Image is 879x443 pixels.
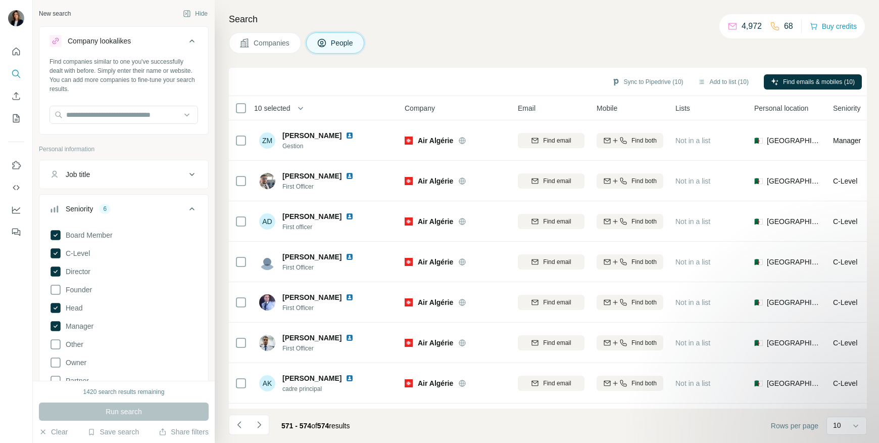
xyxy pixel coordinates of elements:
[8,156,24,174] button: Use Surfe on LinkedIn
[281,422,350,430] span: results
[767,176,821,186] span: [GEOGRAPHIC_DATA]
[282,171,341,181] span: [PERSON_NAME]
[254,38,290,48] span: Companies
[282,130,341,141] span: [PERSON_NAME]
[675,217,710,226] span: Not in a list
[405,177,413,185] img: Logo of Air Algérie
[405,103,435,113] span: Company
[675,298,710,306] span: Not in a list
[597,103,617,113] span: Mobile
[259,254,275,270] img: Avatar
[8,223,24,241] button: Feedback
[39,29,208,57] button: Company lookalikes
[631,217,657,226] span: Find both
[62,376,89,386] span: Partner
[282,142,366,151] span: Gestion
[597,295,663,310] button: Find both
[597,254,663,270] button: Find both
[8,65,24,83] button: Search
[518,133,584,148] button: Find email
[783,77,855,86] span: Find emails & mobiles (10)
[281,422,311,430] span: 571 - 574
[597,173,663,189] button: Find both
[39,9,71,18] div: New search
[810,19,857,33] button: Buy credits
[631,298,657,307] span: Find both
[346,334,354,342] img: LinkedIn logo
[50,57,198,94] div: Find companies similar to one you've successfully dealt with before. Simply enter their name or w...
[346,253,354,261] img: LinkedIn logo
[405,217,413,226] img: Logo of Air Algérie
[39,162,208,187] button: Job title
[754,136,763,146] span: 🇩🇿
[62,285,92,295] span: Founder
[39,145,209,154] p: Personal information
[8,10,24,26] img: Avatar
[605,74,691,90] button: Sync to Pipedrive (10)
[62,339,83,349] span: Other
[259,335,275,351] img: Avatar
[742,20,762,32] p: 4,972
[62,358,86,368] span: Owner
[833,420,841,430] p: 10
[418,176,453,186] span: Air Algérie
[8,42,24,61] button: Quick start
[418,297,453,307] span: Air Algérie
[66,204,93,214] div: Seniority
[543,176,571,186] span: Find email
[631,379,657,388] span: Find both
[418,257,453,267] span: Air Algérie
[8,87,24,105] button: Enrich CSV
[597,376,663,391] button: Find both
[691,74,756,90] button: Add to list (10)
[518,214,584,229] button: Find email
[229,12,867,26] h4: Search
[767,136,821,146] span: [GEOGRAPHIC_DATA]
[675,103,690,113] span: Lists
[675,379,710,387] span: Not in a list
[68,36,131,46] div: Company lookalikes
[8,109,24,127] button: My lists
[518,173,584,189] button: Find email
[39,197,208,225] button: Seniority6
[405,339,413,347] img: Logo of Air Algérie
[259,173,275,189] img: Avatar
[405,379,413,387] img: Logo of Air Algérie
[259,375,275,391] div: AK
[282,223,366,232] span: First officer
[282,333,341,343] span: [PERSON_NAME]
[597,214,663,229] button: Find both
[833,137,861,145] span: Manager
[631,136,657,145] span: Find both
[259,132,275,149] div: ZM
[543,217,571,226] span: Find email
[833,103,860,113] span: Seniority
[346,131,354,140] img: LinkedIn logo
[845,409,869,433] iframe: Intercom live chat
[543,298,571,307] span: Find email
[418,378,453,388] span: Air Algérie
[282,263,366,272] span: First Officer
[518,376,584,391] button: Find email
[282,211,341,221] span: [PERSON_NAME]
[631,176,657,186] span: Find both
[282,384,366,393] span: cadre principal
[83,387,165,396] div: 1420 search results remaining
[543,379,571,388] span: Find email
[66,169,90,180] div: Job title
[518,335,584,350] button: Find email
[784,20,793,32] p: 68
[282,303,366,313] span: First Officer
[597,133,663,148] button: Find both
[771,421,818,431] span: Rows per page
[405,258,413,266] img: Logo of Air Algérie
[346,172,354,180] img: LinkedIn logo
[754,103,808,113] span: Personal location
[62,248,90,258] span: C-Level
[176,6,215,21] button: Hide
[249,415,269,435] button: Navigate to next page
[543,257,571,267] span: Find email
[282,344,366,353] span: First Officer
[8,201,24,219] button: Dashboard
[418,338,453,348] span: Air Algérie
